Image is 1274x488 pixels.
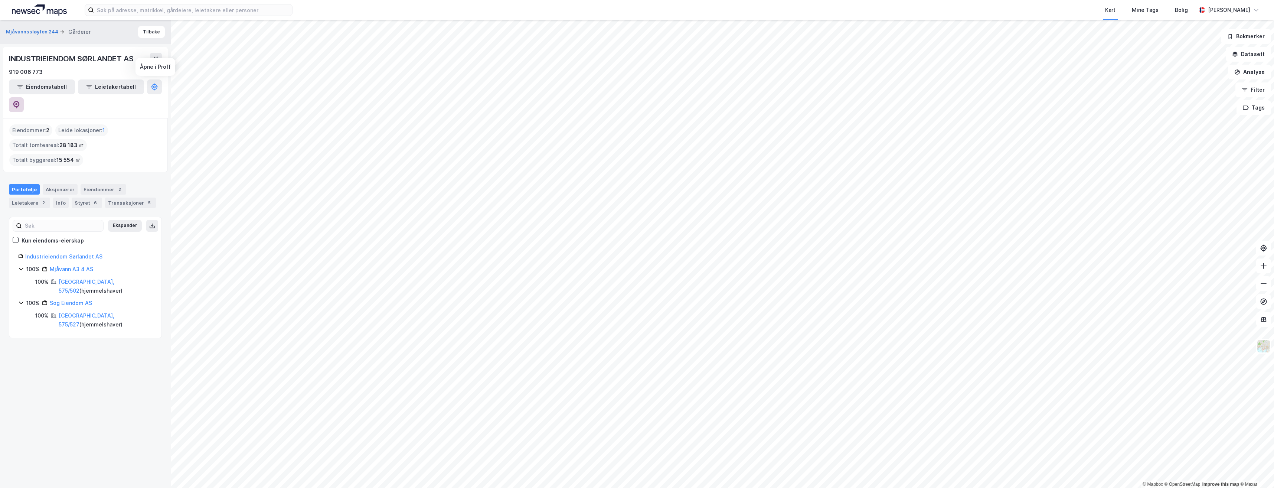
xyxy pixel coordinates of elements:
[46,126,49,135] span: 2
[22,236,84,245] div: Kun eiendoms-eierskap
[56,156,80,165] span: 15 554 ㎡
[59,141,84,150] span: 28 183 ㎡
[59,311,153,329] div: ( hjemmelshaver )
[22,220,103,231] input: Søk
[108,220,142,232] button: Ekspander
[43,184,78,195] div: Aksjonærer
[1257,339,1271,353] img: Z
[1228,65,1271,79] button: Analyse
[1237,100,1271,115] button: Tags
[55,124,108,136] div: Leide lokasjoner :
[94,4,292,16] input: Søk på adresse, matrikkel, gårdeiere, leietakere eller personer
[9,79,75,94] button: Eiendomstabell
[68,27,91,36] div: Gårdeier
[35,277,49,286] div: 100%
[72,198,102,208] div: Styret
[1235,82,1271,97] button: Filter
[25,253,102,260] a: Industrieiendom Sørlandet AS
[1208,6,1250,14] div: [PERSON_NAME]
[59,279,114,294] a: [GEOGRAPHIC_DATA], 575/502
[1175,6,1188,14] div: Bolig
[138,26,165,38] button: Tilbake
[81,184,126,195] div: Eiendommer
[9,184,40,195] div: Portefølje
[78,79,144,94] button: Leietakertabell
[102,126,105,135] span: 1
[1105,6,1115,14] div: Kart
[9,198,50,208] div: Leietakere
[53,198,69,208] div: Info
[12,4,67,16] img: logo.a4113a55bc3d86da70a041830d287a7e.svg
[26,299,40,308] div: 100%
[9,53,135,65] div: INDUSTRIEIENDOM SØRLANDET AS
[1164,482,1200,487] a: OpenStreetMap
[50,300,92,306] a: Sog Eiendom AS
[1221,29,1271,44] button: Bokmerker
[1132,6,1159,14] div: Mine Tags
[92,199,99,206] div: 6
[59,277,153,295] div: ( hjemmelshaver )
[59,312,114,328] a: [GEOGRAPHIC_DATA], 575/527
[35,311,49,320] div: 100%
[6,28,60,36] button: Mjåvannssløyfen 244
[9,139,87,151] div: Totalt tomteareal :
[40,199,47,206] div: 2
[9,154,83,166] div: Totalt byggareal :
[116,186,123,193] div: 2
[1226,47,1271,62] button: Datasett
[1237,452,1274,488] iframe: Chat Widget
[26,265,40,274] div: 100%
[9,124,52,136] div: Eiendommer :
[1202,482,1239,487] a: Improve this map
[1143,482,1163,487] a: Mapbox
[50,266,93,272] a: Mjåvann A3 4 AS
[105,198,156,208] div: Transaksjoner
[146,199,153,206] div: 5
[9,68,43,77] div: 919 006 773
